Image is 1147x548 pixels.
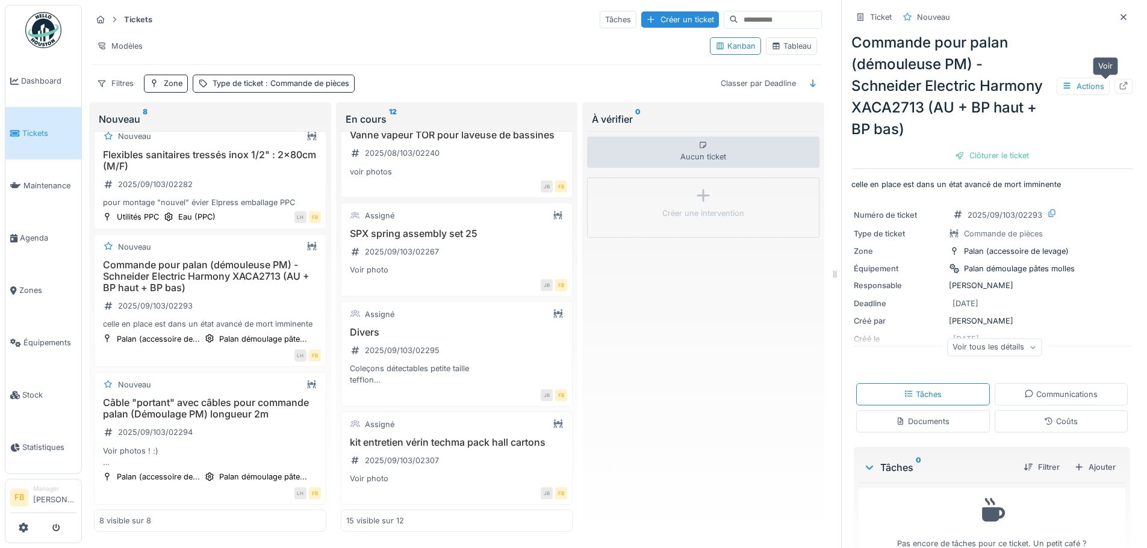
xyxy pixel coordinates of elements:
[1019,459,1065,475] div: Filtrer
[118,379,151,390] div: Nouveau
[118,300,193,312] div: 2025/09/103/02293
[117,471,200,482] div: Palan (accessoire de...
[389,112,397,126] sup: 12
[5,264,81,316] a: Zones
[20,232,76,244] span: Agenda
[99,197,321,208] div: pour montage "nouvel" évier Elpress emballage PPC
[555,487,567,499] div: FB
[854,263,944,274] div: Équipement
[1044,416,1078,427] div: Coûts
[365,345,440,356] div: 2025/09/103/02295
[947,339,1042,356] div: Voir tous les détails
[309,211,321,223] div: FB
[600,11,636,28] div: Tâches
[896,416,950,427] div: Documents
[294,487,306,499] div: LH
[365,419,394,430] div: Assigné
[117,333,200,345] div: Palan (accessoire de...
[219,333,307,345] div: Palan démoulage pâte...
[33,484,76,510] li: [PERSON_NAME]
[309,349,321,362] div: FB
[92,75,139,92] div: Filtres
[346,363,568,386] div: Coleçons détectables petite taille tefflon rondelles M10 (petites + carossier en inox) Pile AA Pi...
[99,445,321,468] div: Voir photos ! :) Besoin d'un 5G niveau électrique et de 2 cables latéraux de supportage pour la r...
[1069,459,1121,475] div: Ajouter
[365,309,394,320] div: Assigné
[854,280,944,291] div: Responsable
[541,389,553,401] div: JB
[916,460,921,475] sup: 0
[346,264,568,276] div: Voir photo
[854,209,944,221] div: Numéro de ticket
[365,147,440,159] div: 2025/08/103/02240
[365,455,439,466] div: 2025/09/103/02307
[5,316,81,369] a: Équipements
[219,471,307,482] div: Palan démoulage pâte...
[99,397,321,420] h3: Câble "portant" avec câbles pour commande palan (Démoulage PM) longueur 2m
[309,487,321,499] div: FB
[715,75,801,92] div: Classer par Deadline
[346,129,568,141] h3: Vanne vapeur TOR pour laveuse de bassines
[346,112,568,126] div: En cours
[851,179,1133,190] p: celle en place est dans un état avancé de mort imminente
[99,318,321,330] div: celle en place est dans un état avancé de mort imminente
[92,37,148,55] div: Modèles
[854,280,1130,291] div: [PERSON_NAME]
[5,159,81,212] a: Maintenance
[635,112,641,126] sup: 0
[555,279,567,291] div: FB
[5,107,81,159] a: Tickets
[854,315,1130,327] div: [PERSON_NAME]
[213,78,349,89] div: Type de ticket
[541,487,553,499] div: JB
[119,14,157,25] strong: Tickets
[5,212,81,264] a: Agenda
[541,279,553,291] div: JB
[19,285,76,296] span: Zones
[592,112,815,126] div: À vérifier
[365,210,394,221] div: Assigné
[917,11,950,23] div: Nouveau
[294,349,306,362] div: LH
[854,228,944,239] div: Type de ticket
[854,245,944,257] div: Zone
[863,460,1014,475] div: Tâches
[346,437,568,448] h3: kit entretien vérin techma pack hall cartons
[21,75,76,87] span: Dashboard
[99,515,151,526] div: 8 visible sur 8
[870,11,892,23] div: Ticket
[99,259,321,294] h3: Commande pour palan (démouleuse PM) - Schneider Electric Harmony XACA2713 (AU + BP haut + BP bas)
[22,442,76,453] span: Statistiques
[23,337,76,348] span: Équipements
[771,40,812,52] div: Tableau
[5,421,81,473] a: Statistiques
[346,515,404,526] div: 15 visible sur 12
[178,211,216,223] div: Eau (PPC)
[641,11,719,28] div: Créer un ticket
[22,128,76,139] span: Tickets
[968,209,1042,221] div: 2025/09/103/02293
[1057,78,1110,95] div: Actions
[118,426,193,438] div: 2025/09/103/02294
[346,473,568,484] div: Voir photo
[118,179,193,190] div: 2025/09/103/02282
[541,180,553,192] div: JB
[964,228,1043,239] div: Commande de pièces
[964,263,1075,274] div: Palan démoulage pâtes molles
[346,327,568,338] h3: Divers
[587,137,819,168] div: Aucun ticket
[365,246,439,257] div: 2025/09/103/02267
[164,78,182,89] div: Zone
[854,315,944,327] div: Créé par
[5,55,81,107] a: Dashboard
[5,369,81,421] a: Stock
[118,241,151,253] div: Nouveau
[662,208,744,219] div: Créer une intervention
[294,211,306,223] div: LH
[263,79,349,88] span: : Commande de pièces
[99,112,322,126] div: Nouveau
[854,298,944,309] div: Deadline
[143,112,148,126] sup: 8
[1093,57,1118,75] div: Voir
[346,228,568,239] h3: SPX spring assembly set 25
